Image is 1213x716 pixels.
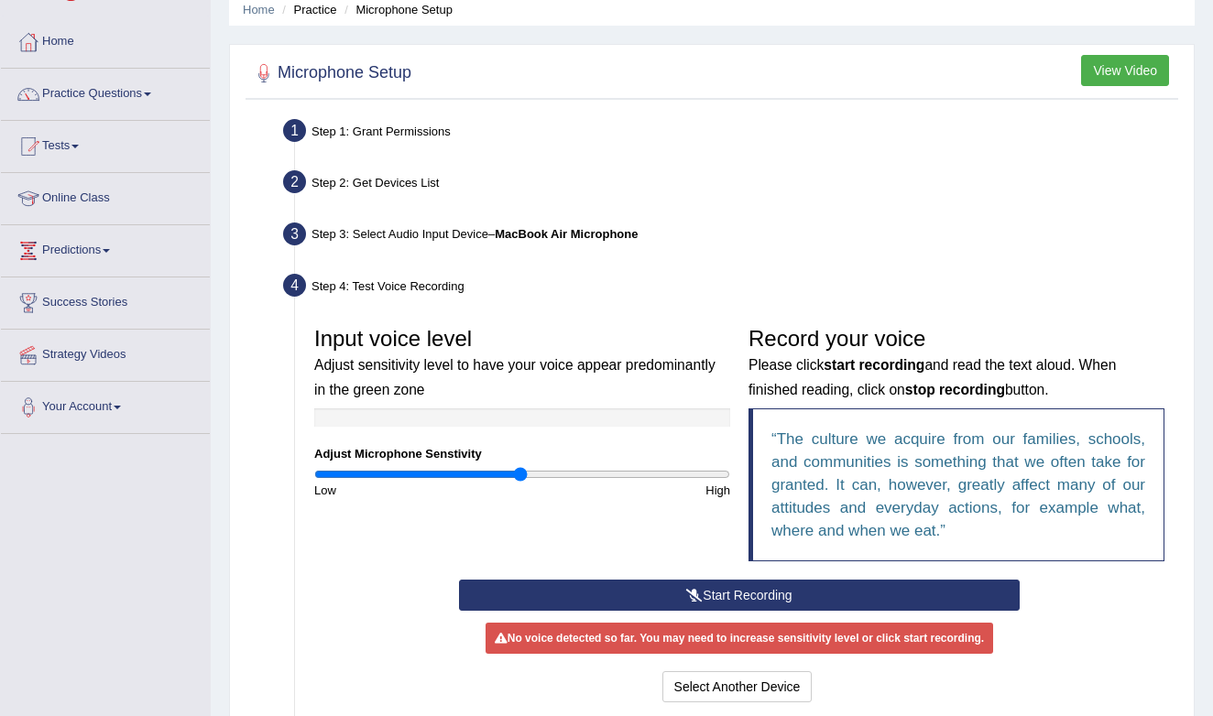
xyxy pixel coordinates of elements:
[275,268,1186,309] div: Step 4: Test Voice Recording
[488,227,639,241] span: –
[1,16,210,62] a: Home
[1,330,210,375] a: Strategy Videos
[314,357,716,396] small: Adjust sensitivity level to have your voice appear predominantly in the green zone
[486,623,993,654] div: No voice detected so far. You may need to increase sensitivity level or click start recording.
[1,225,210,271] a: Predictions
[905,382,1005,397] b: stop recording
[662,671,813,702] button: Select Another Device
[305,482,522,499] div: Low
[522,482,739,499] div: High
[275,114,1186,154] div: Step 1: Grant Permissions
[749,357,1116,396] small: Please click and read the text aloud. When finished reading, click on button.
[243,3,275,16] a: Home
[275,165,1186,205] div: Step 2: Get Devices List
[1,382,210,428] a: Your Account
[749,327,1164,399] h3: Record your voice
[771,430,1145,539] q: The culture we acquire from our families, schools, and communities is something that we often tak...
[495,227,638,241] b: MacBook Air Microphone
[314,327,730,399] h3: Input voice level
[1,69,210,114] a: Practice Questions
[459,580,1020,611] button: Start Recording
[275,217,1186,257] div: Step 3: Select Audio Input Device
[1081,55,1169,86] button: View Video
[1,121,210,167] a: Tests
[250,60,411,87] h2: Microphone Setup
[340,1,453,18] li: Microphone Setup
[824,357,924,373] b: start recording
[1,173,210,219] a: Online Class
[1,277,210,323] a: Success Stories
[278,1,336,18] li: Practice
[314,445,482,462] label: Adjust Microphone Senstivity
